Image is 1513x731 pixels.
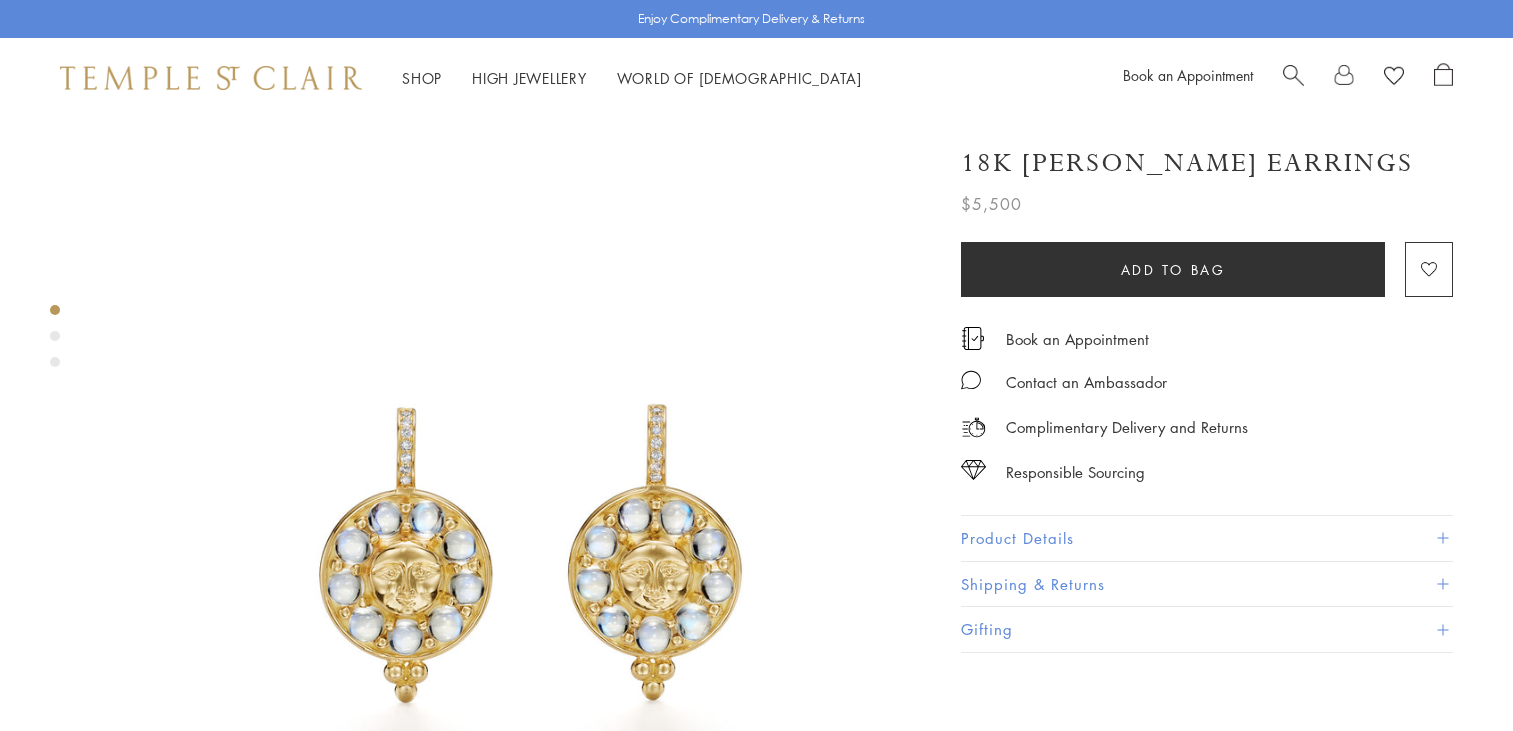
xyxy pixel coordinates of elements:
[1384,63,1404,93] a: View Wishlist
[961,516,1453,561] button: Product Details
[402,68,442,88] a: ShopShop
[50,300,60,383] div: Product gallery navigation
[961,607,1453,652] button: Gifting
[961,191,1022,217] span: $5,500
[472,68,587,88] a: High JewelleryHigh Jewellery
[961,562,1453,607] button: Shipping & Returns
[1006,460,1145,485] div: Responsible Sourcing
[1006,370,1167,395] div: Contact an Ambassador
[961,370,981,390] img: MessageIcon-01_2.svg
[1283,63,1304,93] a: Search
[638,9,865,29] p: Enjoy Complimentary Delivery & Returns
[1006,415,1248,440] p: Complimentary Delivery and Returns
[60,66,362,90] img: Temple St. Clair
[1121,259,1226,281] span: Add to bag
[1006,328,1149,350] a: Book an Appointment
[961,460,986,480] img: icon_sourcing.svg
[617,68,862,88] a: World of [DEMOGRAPHIC_DATA]World of [DEMOGRAPHIC_DATA]
[1123,65,1253,85] a: Book an Appointment
[961,242,1385,297] button: Add to bag
[961,146,1413,181] h1: 18K [PERSON_NAME] Earrings
[961,327,985,350] img: icon_appointment.svg
[961,415,986,440] img: icon_delivery.svg
[402,66,862,91] nav: Main navigation
[1434,63,1453,93] a: Open Shopping Bag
